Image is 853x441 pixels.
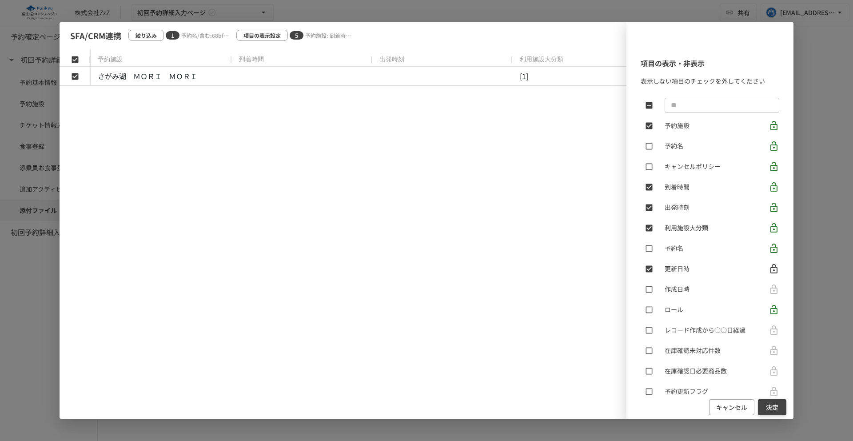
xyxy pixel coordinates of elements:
[641,58,779,69] p: 項目の表示・非表示
[641,76,779,86] p: 表示しない項目のチェックを外してください
[665,386,708,396] p: 予約更新フラグ
[665,182,690,192] p: 到着時間
[665,243,683,253] p: 予約名
[665,141,683,151] p: 予約名
[665,284,690,294] p: 作成日時
[665,305,683,314] p: ロール
[665,366,727,376] p: 在庫確認日必要商品数
[665,345,721,355] p: 在庫確認未対応件数
[665,325,745,335] p: レコード作成から○○日経過
[665,223,708,233] p: 利用施設大分類
[665,120,690,130] p: 予約施設
[665,161,721,171] p: キャンセルポリシー
[665,264,690,273] p: 更新日時
[665,202,690,212] p: 出発時刻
